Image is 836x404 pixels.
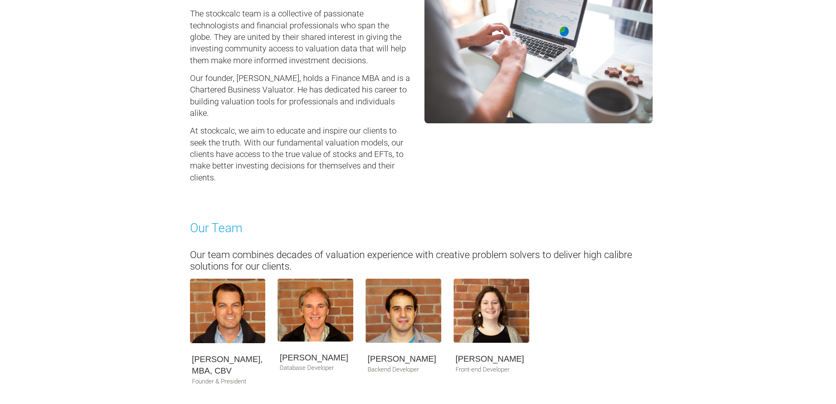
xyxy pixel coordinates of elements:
[190,8,412,66] h5: The stockcalc team is a collective of passionate technologists and financial professionals who sp...
[278,279,353,342] img: Card image cap
[190,125,412,183] h5: At stockcalc, we aim to educate and inspire our clients to seek the truth. With our fundamental v...
[190,72,412,119] h5: Our founder, [PERSON_NAME], holds a Finance MBA and is a Chartered Business Valuator. He has dedi...
[456,365,527,381] p: Front-end Developer
[280,363,351,379] p: Database Developer
[366,279,441,343] img: Card image cap
[190,219,646,237] h3: Our Team
[280,352,351,363] h5: [PERSON_NAME]
[190,279,266,343] img: Card image cap
[368,365,439,381] p: Backend Developer
[454,279,529,343] img: Card image cap
[456,353,527,365] h5: [PERSON_NAME]
[190,249,646,273] h4: Our team combines decades of valuation experience with creative problem solvers to deliver high c...
[192,377,264,392] p: Founder & President
[192,353,264,377] h5: [PERSON_NAME], MBA, CBV
[368,353,439,365] h5: [PERSON_NAME]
